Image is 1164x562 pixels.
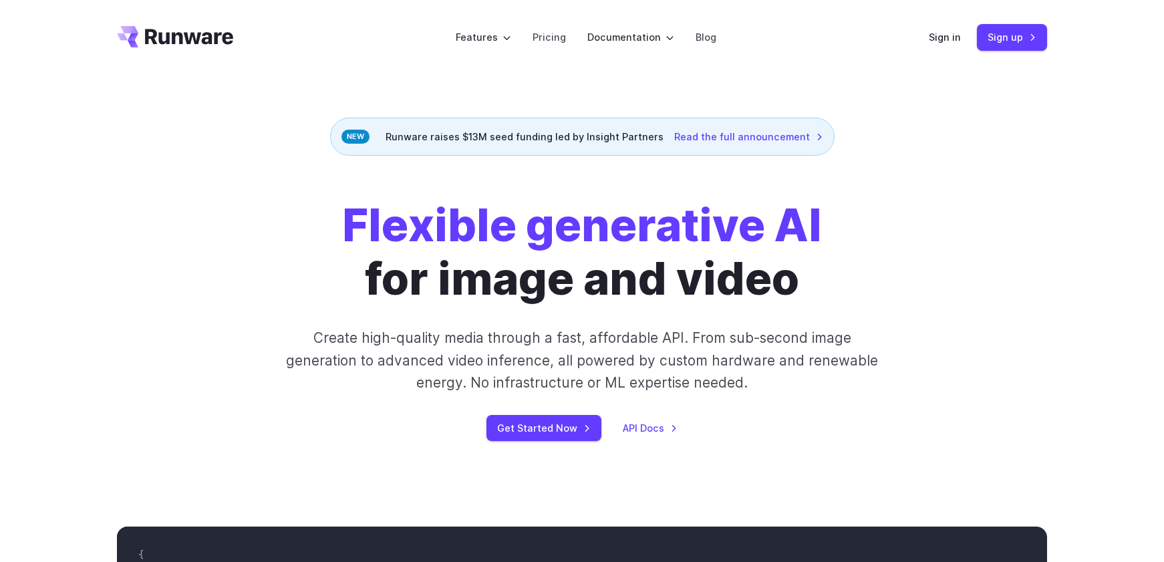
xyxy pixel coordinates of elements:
[674,129,823,144] a: Read the full announcement
[587,29,674,45] label: Documentation
[117,26,233,47] a: Go to /
[138,549,144,561] span: {
[696,29,716,45] a: Blog
[330,118,835,156] div: Runware raises $13M seed funding led by Insight Partners
[623,420,678,436] a: API Docs
[533,29,566,45] a: Pricing
[929,29,961,45] a: Sign in
[285,327,880,394] p: Create high-quality media through a fast, affordable API. From sub-second image generation to adv...
[342,198,822,252] strong: Flexible generative AI
[342,198,822,305] h1: for image and video
[486,415,601,441] a: Get Started Now
[456,29,511,45] label: Features
[977,24,1047,50] a: Sign up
